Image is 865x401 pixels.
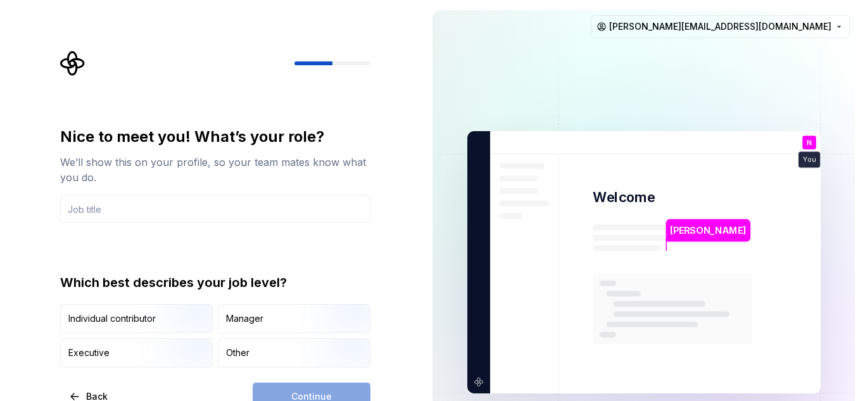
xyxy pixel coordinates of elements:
span: [PERSON_NAME][EMAIL_ADDRESS][DOMAIN_NAME] [609,20,831,33]
p: Welcome [593,188,655,207]
div: Which best describes your job level? [60,274,370,291]
div: Executive [68,347,110,359]
div: We’ll show this on your profile, so your team mates know what you do. [60,155,370,185]
div: Nice to meet you! What’s your role? [60,127,370,147]
p: You [803,156,816,163]
svg: Supernova Logo [60,51,85,76]
div: Individual contributor [68,312,156,325]
input: Job title [60,195,370,223]
p: [PERSON_NAME] [670,224,746,238]
button: [PERSON_NAME][EMAIL_ADDRESS][DOMAIN_NAME] [591,15,850,38]
p: N [806,139,811,146]
div: Other [226,347,249,359]
div: Manager [226,312,263,325]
